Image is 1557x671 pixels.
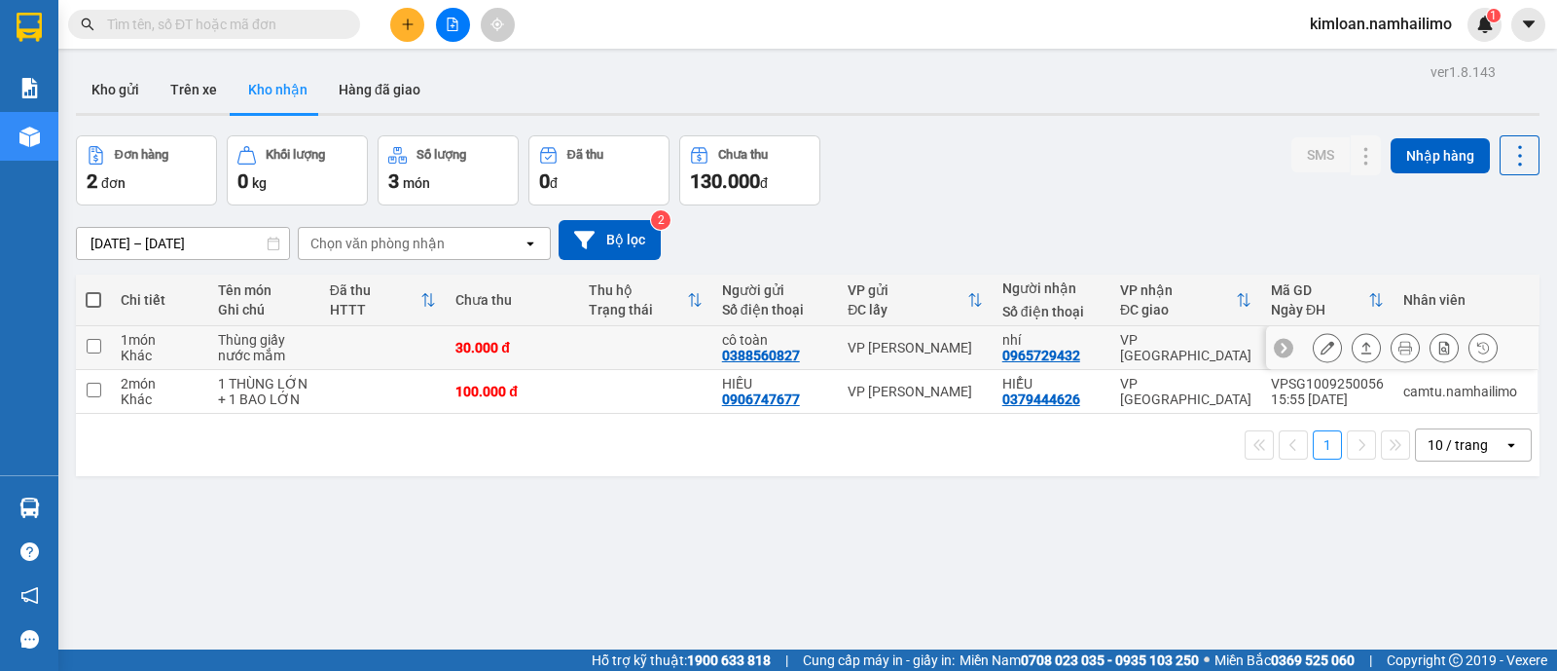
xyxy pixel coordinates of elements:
[550,175,558,191] span: đ
[330,282,421,298] div: Đã thu
[390,8,424,42] button: plus
[1271,376,1384,391] div: VPSG1009250056
[121,332,199,348] div: 1 món
[1002,304,1101,319] div: Số điện thoại
[1391,138,1490,173] button: Nhập hàng
[1120,332,1251,363] div: VP [GEOGRAPHIC_DATA]
[679,135,820,205] button: Chưa thu130.000đ
[722,348,800,363] div: 0388560827
[960,650,1199,671] span: Miền Nam
[1294,12,1467,36] span: kimloan.namhailimo
[19,498,40,518] img: warehouse-icon
[490,18,504,31] span: aim
[237,169,248,193] span: 0
[559,220,661,260] button: Bộ lọc
[1313,333,1342,362] div: Sửa đơn hàng
[1428,435,1488,455] div: 10 / trang
[330,302,421,317] div: HTTT
[1403,292,1528,308] div: Nhân viên
[1476,16,1494,33] img: icon-new-feature
[121,391,199,407] div: Khác
[378,135,519,205] button: Số lượng3món
[1313,430,1342,460] button: 1
[455,340,569,355] div: 30.000 đ
[115,148,168,162] div: Đơn hàng
[1449,653,1463,667] span: copyright
[87,169,97,193] span: 2
[722,302,829,317] div: Số điện thoại
[722,376,829,391] div: HIẾU
[803,650,955,671] span: Cung cấp máy in - giấy in:
[388,169,399,193] span: 3
[1487,9,1501,22] sup: 1
[227,135,368,205] button: Khối lượng0kg
[107,14,337,35] input: Tìm tên, số ĐT hoặc mã đơn
[455,384,569,399] div: 100.000 đ
[403,175,430,191] span: món
[266,148,325,162] div: Khối lượng
[19,78,40,98] img: solution-icon
[1002,332,1101,348] div: nhí
[218,332,310,363] div: Thùng giấy nước mắm
[539,169,550,193] span: 0
[416,148,466,162] div: Số lượng
[1002,391,1080,407] div: 0379444626
[760,175,768,191] span: đ
[1490,9,1497,22] span: 1
[1261,275,1394,326] th: Toggle SortBy
[20,630,39,649] span: message
[81,18,94,31] span: search
[1120,302,1236,317] div: ĐC giao
[848,340,982,355] div: VP [PERSON_NAME]
[1352,333,1381,362] div: Giao hàng
[1271,282,1368,298] div: Mã GD
[722,332,829,348] div: cô toàn
[436,8,470,42] button: file-add
[690,169,760,193] span: 130.000
[1430,61,1496,83] div: ver 1.8.143
[218,376,310,407] div: 1 THÙNG LỚN + 1 BAO LỚN
[218,302,310,317] div: Ghi chú
[848,384,982,399] div: VP [PERSON_NAME]
[155,66,233,113] button: Trên xe
[1120,376,1251,407] div: VP [GEOGRAPHIC_DATA]
[589,282,687,298] div: Thu hộ
[218,282,310,298] div: Tên món
[1214,650,1355,671] span: Miền Bắc
[401,18,415,31] span: plus
[121,376,199,391] div: 2 món
[76,66,155,113] button: Kho gửi
[1369,650,1372,671] span: |
[785,650,788,671] span: |
[651,210,670,230] sup: 2
[76,135,217,205] button: Đơn hàng2đơn
[1520,16,1538,33] span: caret-down
[101,175,126,191] span: đơn
[592,650,771,671] span: Hỗ trợ kỹ thuật:
[567,148,603,162] div: Đã thu
[320,275,447,326] th: Toggle SortBy
[1511,8,1545,42] button: caret-down
[446,18,459,31] span: file-add
[1271,391,1384,407] div: 15:55 [DATE]
[77,228,289,259] input: Select a date range.
[121,292,199,308] div: Chi tiết
[1503,437,1519,453] svg: open
[455,292,569,308] div: Chưa thu
[523,236,538,251] svg: open
[722,391,800,407] div: 0906747677
[579,275,712,326] th: Toggle SortBy
[252,175,267,191] span: kg
[848,282,966,298] div: VP gửi
[1002,376,1101,391] div: HIỂU
[17,13,42,42] img: logo-vxr
[1021,652,1199,668] strong: 0708 023 035 - 0935 103 250
[838,275,992,326] th: Toggle SortBy
[722,282,829,298] div: Người gửi
[20,542,39,561] span: question-circle
[1403,384,1528,399] div: camtu.namhailimo
[233,66,323,113] button: Kho nhận
[1110,275,1261,326] th: Toggle SortBy
[481,8,515,42] button: aim
[589,302,687,317] div: Trạng thái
